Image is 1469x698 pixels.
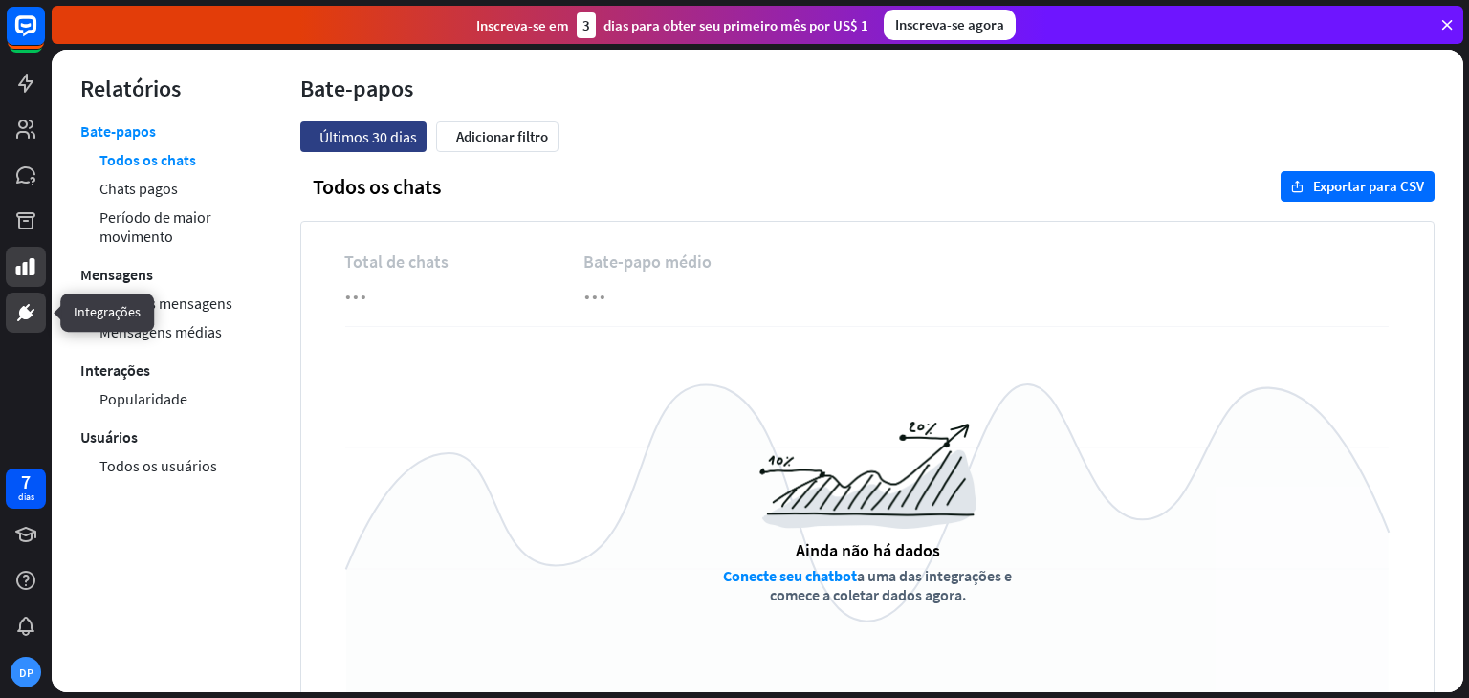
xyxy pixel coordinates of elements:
font: Todos os chats [99,150,196,169]
a: Popularidade [99,384,187,413]
a: Todas as mensagens [99,289,232,317]
a: Interações [80,356,150,384]
img: a6954988516a0971c967.png [759,422,976,529]
font: ... [344,273,367,307]
a: Mensagens [80,260,153,289]
font: Adicionar filtro [456,127,548,145]
font: dias [18,491,34,503]
button: Abra o widget de bate-papo do LiveChat [15,8,73,65]
a: Mensagens médias [99,317,222,346]
font: Exportar para CSV [1313,177,1424,195]
font: Popularidade [99,389,187,408]
font: Bate-papos [300,74,413,103]
font: exportar [1291,181,1304,193]
font: Todos os usuários [99,456,217,475]
font: Ainda não há dados [796,539,940,561]
font: Período de maior movimento [99,207,211,246]
a: 7 dias [6,469,46,509]
font: Todos os chats [313,173,441,200]
a: Todos os chats [99,145,196,174]
button: exportarExportar para CSV [1281,171,1435,202]
font: Mensagens médias [99,322,222,341]
a: Bate-papos [80,121,156,145]
font: Interações [80,360,150,380]
font: Bate-papo médio [583,251,712,273]
a: Conecte seu chatbot [723,566,857,585]
font: Mensagens [80,265,153,284]
a: Todos os usuários [99,451,217,480]
a: Usuários [80,423,138,451]
font: Inscreva-se em [476,16,569,34]
font: Chats pagos [99,179,178,198]
font: DP [19,665,33,680]
font: Últimos 30 dias [319,127,417,146]
font: Usuários [80,427,138,447]
font: Bate-papos [80,121,156,141]
font: dias para obter seu primeiro mês por US$ 1 [603,16,868,34]
font: 7 [21,469,31,493]
font: Inscreva-se agora [895,15,1004,33]
font: ... [583,273,606,307]
font: Todas as mensagens [99,294,232,313]
a: Período de maior movimento [99,203,243,251]
button: maisAdicionar filtro [436,121,559,152]
font: 3 [582,16,590,34]
font: Relatórios [80,74,181,103]
font: Total de chats [344,251,449,273]
font: a uma das integrações e comece a coletar dados agora. [770,566,1013,604]
a: Chats pagos [99,174,178,203]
